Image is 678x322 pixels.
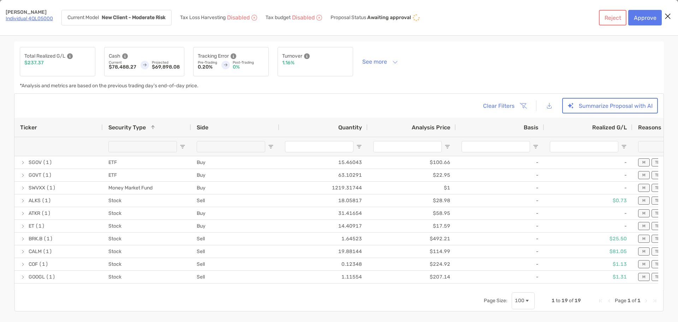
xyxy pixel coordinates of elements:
div: $0.73 [544,194,632,207]
div: Stock [103,283,191,296]
div: 100 [515,298,524,304]
div: Previous Page [606,298,612,304]
p: M [642,198,646,203]
div: $25.50 [544,233,632,245]
input: Quantity Filter Input [285,141,353,152]
span: 19 [561,298,568,304]
span: of [632,298,636,304]
div: $58.95 [368,207,456,219]
span: (1) [42,169,52,181]
div: $224.92 [368,258,456,270]
div: - [456,194,544,207]
div: 0.12348 [279,258,368,270]
p: TE [655,173,660,177]
div: Money Market Fund [103,182,191,194]
p: TE [655,262,660,267]
span: (1) [41,207,51,219]
span: NKE [29,284,38,295]
p: M [642,275,646,279]
p: Tax Loss Harvesting [180,15,226,20]
img: icon status [412,13,421,22]
p: TE [655,160,660,165]
span: ET [29,220,34,232]
span: (1) [43,246,52,257]
p: Cash [109,52,120,60]
span: ATKR [29,207,40,219]
p: M [642,211,646,216]
span: (1) [42,195,51,206]
div: Page Size: [484,298,507,304]
div: Stock [103,245,191,258]
span: 1 [637,298,641,304]
p: $237.37 [24,60,44,65]
div: - [456,182,544,194]
span: Realized G/L [592,124,627,131]
div: $114.99 [368,245,456,258]
input: Basis Filter Input [462,141,530,152]
button: Open Filter Menu [621,144,627,150]
p: TE [655,211,660,216]
p: M [642,160,646,165]
div: Stock [103,207,191,219]
div: - [544,207,632,219]
span: to [556,298,560,304]
span: of [569,298,573,304]
p: TE [655,249,660,254]
span: (1) [39,284,48,295]
div: Sell [191,245,279,258]
p: TE [655,186,660,190]
div: First Page [598,298,603,304]
div: Reasons [638,124,670,131]
div: - [456,245,544,258]
button: Open Filter Menu [180,144,185,150]
div: Buy [191,207,279,219]
div: ETF [103,156,191,169]
div: 1.11554 [279,271,368,283]
div: ETF [103,169,191,181]
div: $207.14 [368,271,456,283]
input: Realized G/L Filter Input [550,141,618,152]
p: Current [109,60,136,65]
span: (1) [43,157,52,168]
strong: New Client - Moderate Risk [102,14,166,21]
button: Open Filter Menu [445,144,450,150]
div: - [456,271,544,283]
p: Total Realized G/L [24,52,65,60]
p: Proposal Status [331,15,366,21]
div: Sell [191,283,279,296]
span: 1 [628,298,631,304]
div: - [456,156,544,169]
p: Disabled [292,15,315,20]
div: - [456,220,544,232]
button: Close modal [662,11,673,22]
div: $100.66 [368,156,456,169]
div: - [456,233,544,245]
p: Post-Trading [233,60,264,65]
div: 1.64523 [279,233,368,245]
span: Analysis Price [412,124,450,131]
p: Tracking Error [198,52,229,60]
div: $1 [368,182,456,194]
p: TE [655,236,660,241]
p: Projected [152,60,180,65]
div: 15.46043 [279,156,368,169]
div: Sell [191,194,279,207]
p: $69,898.08 [152,65,180,70]
span: Security Type [108,124,146,131]
div: 12.70553 [279,283,368,296]
div: $28.98 [368,194,456,207]
div: Sell [191,271,279,283]
p: M [642,262,646,267]
p: 0.20% [198,65,217,70]
span: ALKS [29,195,41,206]
span: (1) [46,182,56,194]
span: SGOV [29,157,42,168]
span: (1) [35,220,45,232]
div: Sell [191,233,279,245]
div: - [544,156,632,169]
span: (1) [39,258,48,270]
div: - [456,207,544,219]
div: Stock [103,220,191,232]
span: Quantity [338,124,362,131]
span: SWVXX [29,182,45,194]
